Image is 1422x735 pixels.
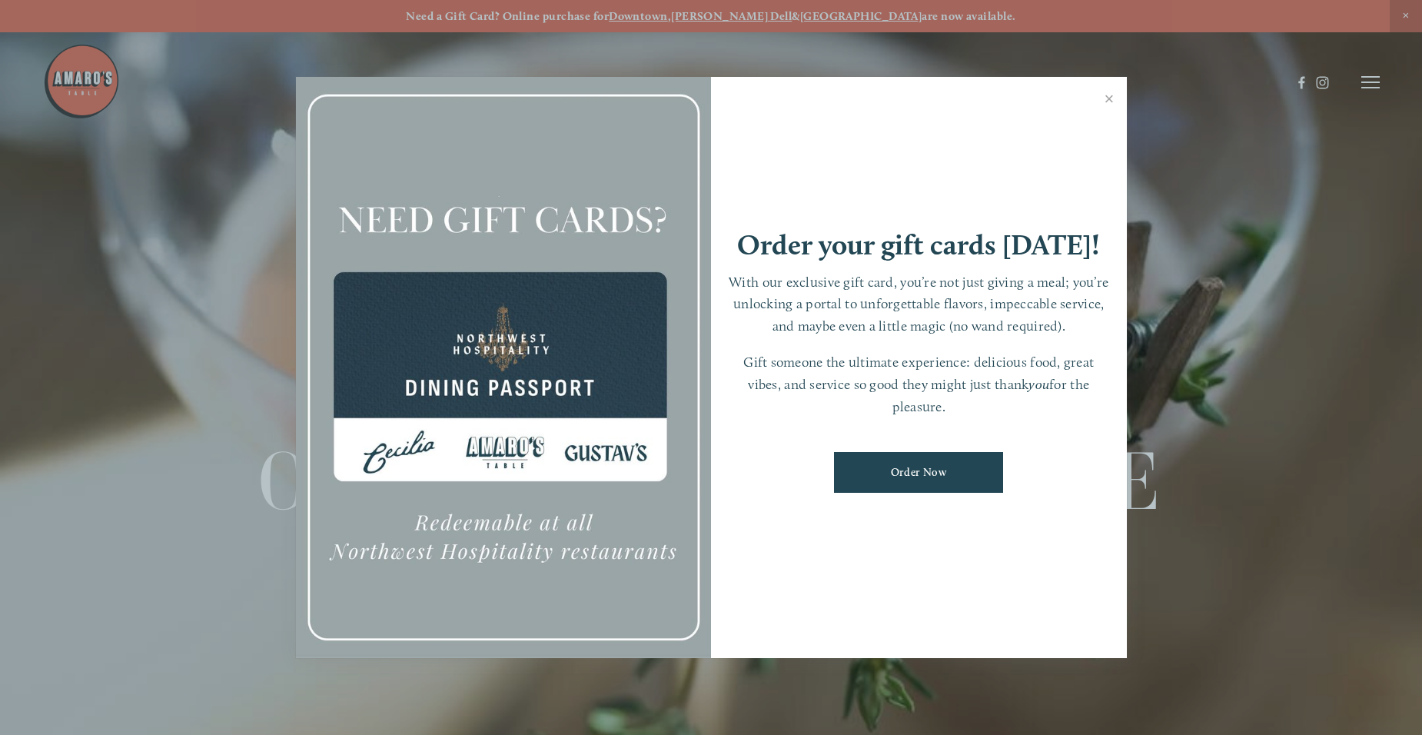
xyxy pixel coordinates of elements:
[834,452,1003,493] a: Order Now
[726,351,1111,417] p: Gift someone the ultimate experience: delicious food, great vibes, and service so good they might...
[726,271,1111,338] p: With our exclusive gift card, you’re not just giving a meal; you’re unlocking a portal to unforge...
[737,231,1100,259] h1: Order your gift cards [DATE]!
[1028,376,1049,392] em: you
[1095,79,1125,122] a: Close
